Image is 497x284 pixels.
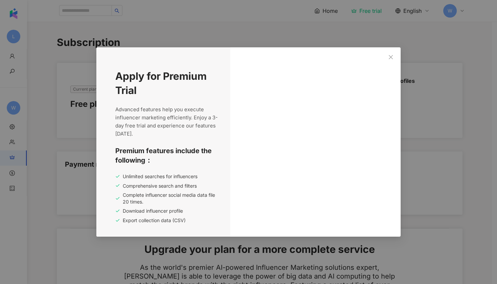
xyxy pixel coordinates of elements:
[115,192,218,205] div: Complete influencer social media data file 20 times.
[115,217,218,224] div: Export collection data (CSV)
[115,69,218,97] span: Apply for Premium Trial
[388,54,394,60] span: close
[115,105,218,138] span: Advanced features help you execute influencer marketing efficiently. Enjoy a 3-day free trial and...
[115,146,218,165] span: Premium features include the following：
[384,50,398,64] button: Close
[115,208,218,214] div: Download influencer profile
[115,173,218,180] div: Unlimited searches for influencers
[115,183,218,189] div: Comprehensive search and filters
